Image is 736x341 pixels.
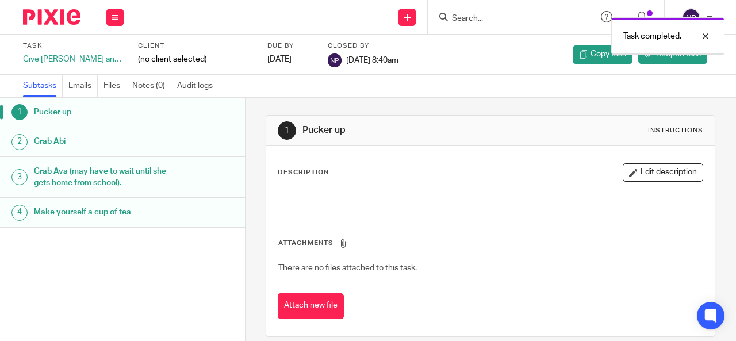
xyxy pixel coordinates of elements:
img: svg%3E [328,53,342,67]
a: Notes (0) [132,75,171,97]
div: Give [PERSON_NAME] and [PERSON_NAME] a kiss from Mummy Babs [23,53,124,65]
label: Task [23,41,124,51]
h1: Pucker up [302,124,515,136]
a: Files [103,75,126,97]
span: [DATE] 8:40am [346,56,398,64]
button: Edit description [623,163,703,182]
a: Emails [68,75,98,97]
div: 1 [278,121,296,140]
h1: Grab Abi [34,133,167,150]
button: Attach new file [278,293,344,319]
div: 1 [11,104,28,120]
span: Attachments [278,240,333,246]
span: There are no files attached to this task. [278,264,417,272]
div: 4 [11,205,28,221]
p: Description [278,168,329,177]
div: 2 [11,134,28,150]
a: Subtasks [23,75,63,97]
div: 3 [11,169,28,185]
h1: Pucker up [34,104,167,121]
label: Closed by [328,41,398,51]
h1: Make yourself a cup of tea [34,204,167,221]
div: Instructions [648,126,703,135]
span: (no client selected) [138,53,207,65]
label: Client [138,41,253,51]
img: Pixie [23,9,80,25]
img: svg%3E [682,8,700,26]
label: Due by [267,41,313,51]
div: [DATE] [267,53,313,65]
a: Audit logs [177,75,218,97]
p: Task completed. [623,30,681,42]
h1: Grab Ava (may have to wait until she gets home from school). [34,163,167,192]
